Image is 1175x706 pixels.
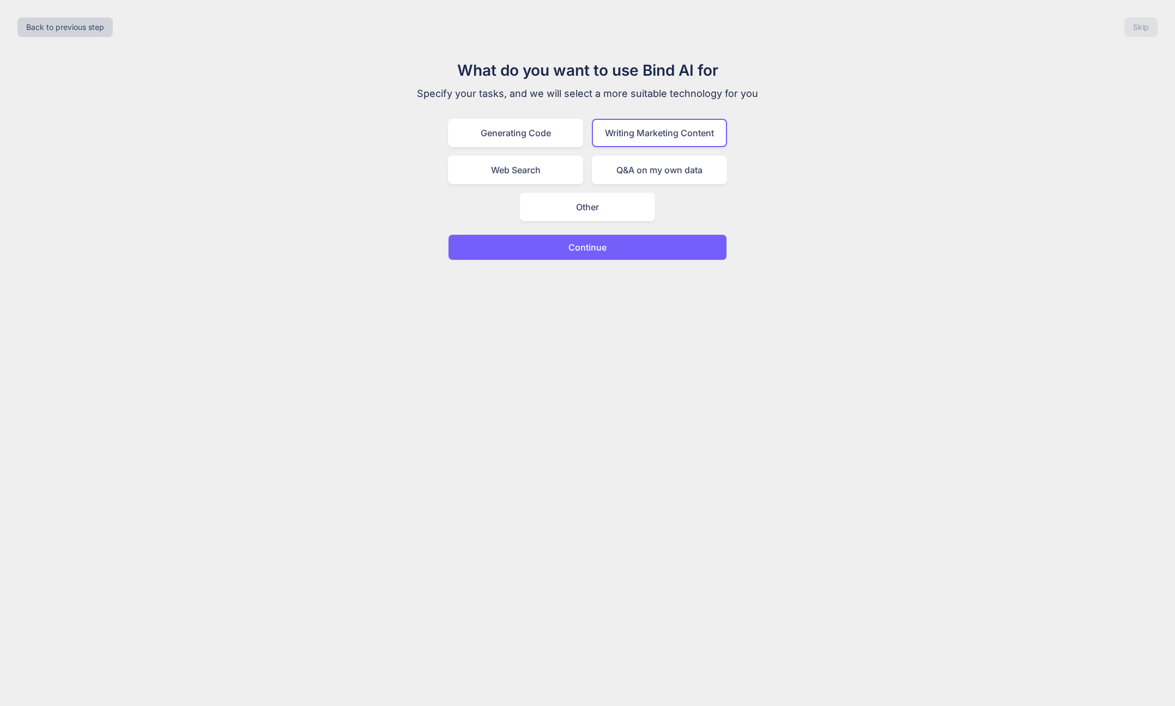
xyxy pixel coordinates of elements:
div: Other [520,193,655,221]
button: Continue [448,234,727,260]
p: Specify your tasks, and we will select a more suitable technology for you [404,86,771,101]
div: Generating Code [448,119,583,147]
div: Writing Marketing Content [592,119,727,147]
div: Q&A on my own data [592,156,727,184]
div: Web Search [448,156,583,184]
button: Skip [1124,17,1158,37]
button: Back to previous step [17,17,113,37]
p: Continue [568,241,607,254]
h1: What do you want to use Bind AI for [404,59,771,82]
